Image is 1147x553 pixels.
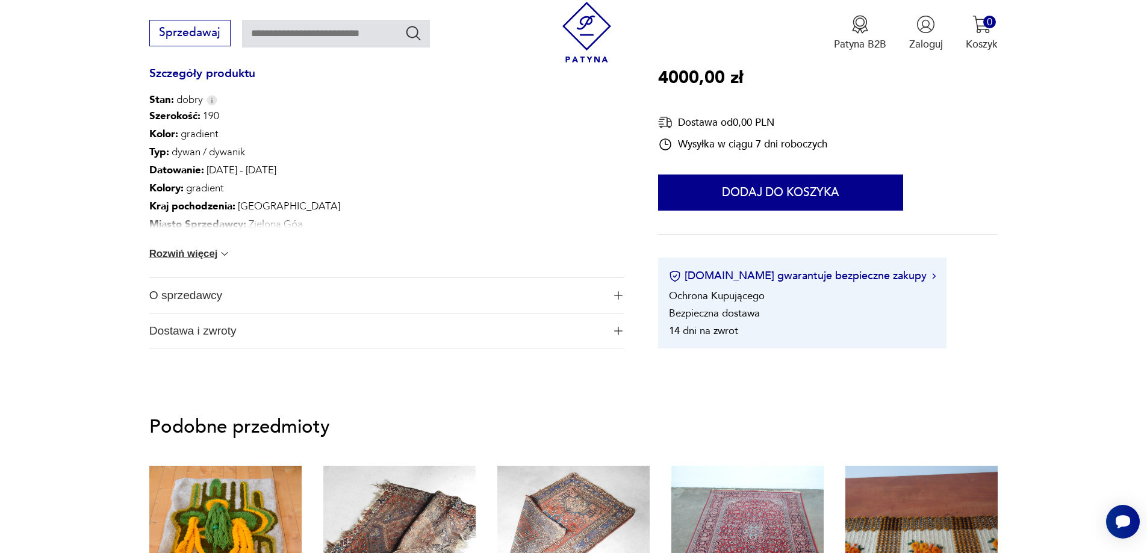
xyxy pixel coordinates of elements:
b: Kolory : [149,181,184,195]
b: Datowanie : [149,163,204,177]
span: dobry [149,93,203,107]
b: Kolor: [149,127,178,141]
img: Ikona plusa [614,327,623,335]
span: Dostawa i zwroty [149,314,604,348]
p: dywan / dywanik [149,143,340,161]
button: Ikona plusaO sprzedawcy [149,278,624,313]
b: Typ : [149,145,169,159]
button: Dodaj do koszyka [658,175,903,211]
img: Patyna - sklep z meblami i dekoracjami vintage [556,2,617,63]
button: Patyna B2B [834,15,886,51]
button: Szukaj [405,24,422,42]
h3: Szczegóły produktu [149,69,624,93]
a: Sprzedawaj [149,29,231,39]
p: [GEOGRAPHIC_DATA] [149,197,340,215]
p: Koszyk [966,37,998,51]
div: 0 [983,16,996,28]
a: Ikona medaluPatyna B2B [834,15,886,51]
b: Kraj pochodzenia : [149,199,235,213]
button: [DOMAIN_NAME] gwarantuje bezpieczne zakupy [669,268,936,283]
p: Zielona Góa [149,215,340,233]
img: Info icon [207,95,217,105]
div: Wysyłka w ciągu 7 dni roboczych [658,137,827,152]
img: chevron down [219,248,231,260]
img: Ikona plusa [614,291,623,300]
div: Dostawa od 0,00 PLN [658,115,827,130]
p: Zaloguj [909,37,943,51]
img: Ikona medalu [851,15,869,34]
iframe: Smartsupp widget button [1106,505,1140,539]
b: Stan: [149,93,174,107]
p: [DATE] - [DATE] [149,161,340,179]
img: Ikona certyfikatu [669,270,681,282]
img: Ikonka użytkownika [916,15,935,34]
img: Ikona dostawy [658,115,673,130]
li: Bezpieczna dostawa [669,306,760,320]
b: Szerokość : [149,109,200,123]
button: 0Koszyk [966,15,998,51]
p: 190 [149,107,340,125]
img: Ikona strzałki w prawo [932,273,936,279]
p: Podobne przedmioty [149,418,998,436]
button: Zaloguj [909,15,943,51]
span: O sprzedawcy [149,278,604,313]
button: Sprzedawaj [149,20,231,46]
p: Patyna B2B [834,37,886,51]
p: gradient [149,179,340,197]
p: gradient [149,125,340,143]
button: Ikona plusaDostawa i zwroty [149,314,624,348]
p: 4000,00 zł [658,64,743,92]
img: Ikona koszyka [972,15,991,34]
b: Miasto Sprzedawcy : [149,217,246,231]
li: 14 dni na zwrot [669,324,738,338]
li: Ochrona Kupującego [669,289,765,303]
button: Rozwiń więcej [149,248,231,260]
